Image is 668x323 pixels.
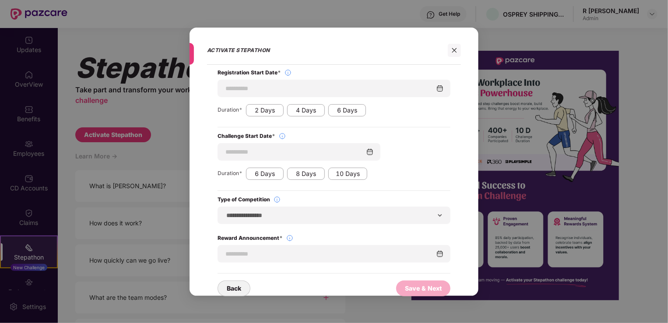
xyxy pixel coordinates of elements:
img: svg+xml;base64,PHN2ZyBpZD0iQ2FsZW5kYXItMzJ4MzIiIHhtbG5zPSJodHRwOi8vd3d3LnczLm9yZy8yMDAwL3N2ZyIgd2... [436,85,443,92]
img: svg+xml;base64,PHN2ZyBpZD0iQ2FsZW5kYXItMzJ4MzIiIHhtbG5zPSJodHRwOi8vd3d3LnczLm9yZy8yMDAwL3N2ZyIgd2... [436,250,443,257]
span: Reward Announcement [218,235,283,242]
img: svg+xml;base64,PHN2ZyBpZD0iSW5mb18tXzMyeDMyIiBkYXRhLW5hbWU9IkluZm8gLSAzMngzMiIgeG1sbnM9Imh0dHA6Ly... [274,196,281,203]
div: 8 Days [287,168,325,180]
div: Back [227,284,241,293]
span: Type of Competition [218,196,270,203]
span: Duration [218,106,243,116]
img: svg+xml;base64,PHN2ZyBpZD0iSW5mb18tXzMyeDMyIiBkYXRhLW5hbWU9IkluZm8gLSAzMngzMiIgeG1sbnM9Imh0dHA6Ly... [279,133,286,140]
span: Duration [218,170,243,180]
div: activate stepathon [207,36,440,64]
div: 10 Days [328,168,367,180]
img: svg+xml;base64,PHN2ZyBpZD0iSW5mb18tXzMyeDMyIiBkYXRhLW5hbWU9IkluZm8gLSAzMngzMiIgeG1sbnM9Imh0dHA6Ly... [286,235,293,242]
div: 6 Days [328,104,366,116]
span: Challenge Start Date [218,133,275,140]
div: 4 Days [287,104,325,116]
div: 6 Days [246,168,284,180]
img: svg+xml;base64,PHN2ZyBpZD0iSW5mb18tXzMyeDMyIiBkYXRhLW5hbWU9IkluZm8gLSAzMngzMiIgeG1sbnM9Imh0dHA6Ly... [285,69,292,76]
div: 2 Days [246,104,284,116]
div: Save & Next [405,284,442,293]
span: Registration Start Date [218,69,281,76]
img: svg+xml;base64,PHN2ZyBpZD0iQ2FsZW5kYXItMzJ4MzIiIHhtbG5zPSJodHRwOi8vd3d3LnczLm9yZy8yMDAwL3N2ZyIgd2... [366,148,373,155]
span: close [451,47,457,53]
